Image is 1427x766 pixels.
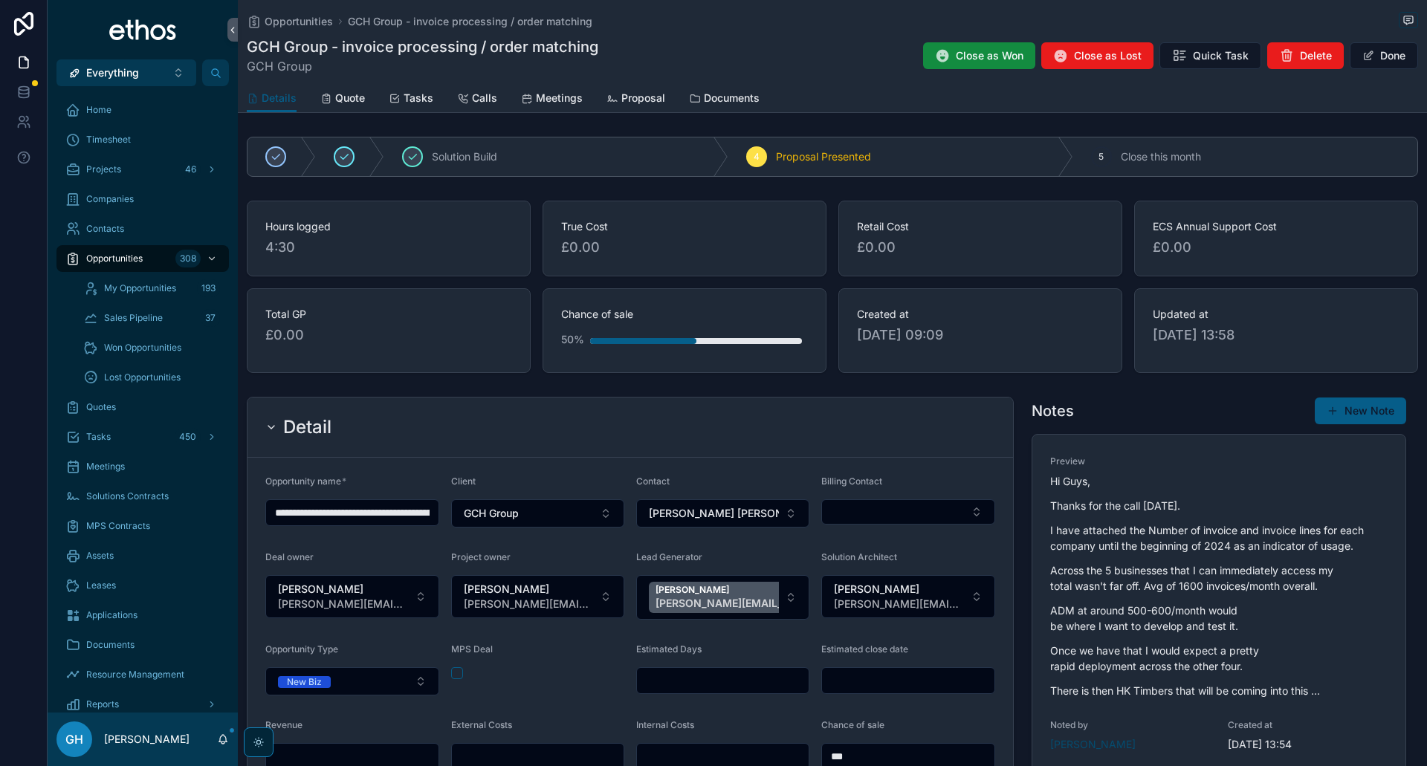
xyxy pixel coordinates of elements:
span: Close this month [1121,149,1201,164]
span: External Costs [451,719,512,730]
span: £0.00 [857,237,1104,258]
span: Documents [86,639,135,651]
span: Total GP [265,307,512,322]
span: [PERSON_NAME][EMAIL_ADDRESS][PERSON_NAME][DOMAIN_NAME] [464,597,595,611]
span: Preview [1050,455,1388,467]
img: App logo [109,18,178,42]
div: 46 [181,160,201,178]
span: Chance of sale [821,719,884,730]
span: Client [451,475,476,487]
a: Companies [56,186,229,212]
span: Sales Pipeline [104,312,163,324]
a: Projects46 [56,156,229,183]
a: Sales Pipeline37 [74,305,229,331]
h1: GCH Group - invoice processing / order matching [247,36,598,57]
span: [PERSON_NAME] [656,584,893,596]
span: Won Opportunities [104,342,181,354]
span: Solutions Contracts [86,490,169,502]
div: 50% [561,325,584,354]
span: [PERSON_NAME][EMAIL_ADDRESS][PERSON_NAME][DOMAIN_NAME] [278,597,409,611]
button: Quick Task [1159,42,1261,69]
div: 193 [197,279,220,297]
h1: Notes [1032,400,1074,421]
a: My Opportunities193 [74,275,229,302]
span: [DATE] 13:58 [1153,325,1400,345]
span: GCH Group [247,57,598,75]
a: Lost Opportunities [74,364,229,391]
span: Meetings [86,461,125,473]
p: ADM at around 500-600/month would be where I want to develop and test it. [1050,603,1388,634]
span: Tasks [404,91,433,106]
h2: Detail [283,415,331,439]
span: Timesheet [86,134,131,146]
span: Chance of sale [561,307,808,322]
span: Companies [86,193,134,205]
a: Home [56,97,229,123]
span: Deal owner [265,551,314,562]
span: Updated at [1153,307,1400,322]
a: Tasks [389,85,433,114]
span: Quote [335,91,365,106]
button: Select Button [821,499,995,525]
span: Assets [86,550,114,562]
button: Select Button [451,499,625,528]
span: [PERSON_NAME] [464,582,595,597]
button: Delete [1267,42,1344,69]
span: Retail Cost [857,219,1104,234]
p: [PERSON_NAME] [104,732,190,747]
span: Solution Architect [821,551,897,562]
button: Select Button [265,667,439,695]
span: Proposal Presented [776,149,871,164]
p: I have attached the Number of invoice and invoice lines for each company until the beginning of 2... [1050,522,1388,554]
span: £0.00 [1153,237,1400,258]
a: Applications [56,602,229,629]
span: Opportunity name [265,475,341,487]
a: Details [247,85,297,113]
span: Delete [1300,48,1332,63]
span: Home [86,104,111,116]
span: [PERSON_NAME] [834,582,965,597]
p: Once we have that I would expect a pretty rapid deployment across the other four. [1050,643,1388,674]
a: Opportunities308 [56,245,229,272]
div: scrollable content [48,86,238,713]
span: MPS Deal [451,643,493,655]
a: Quote [320,85,365,114]
button: Select Button [451,575,625,618]
button: Select Button [636,575,809,620]
span: MPS Contracts [86,520,150,532]
div: New Biz [287,676,322,688]
a: Calls [457,85,497,114]
button: Unselect 75 [649,582,915,613]
span: My Opportunities [104,282,176,294]
span: [PERSON_NAME][EMAIL_ADDRESS][PERSON_NAME][DOMAIN_NAME] [656,596,893,611]
a: Meetings [521,85,583,114]
button: New Note [1315,397,1406,424]
span: Calls [472,91,497,106]
span: GCH Group - invoice processing / order matching [348,14,592,29]
span: Lost Opportunities [104,371,181,383]
button: Select Button [821,575,995,618]
a: Documents [689,85,760,114]
span: Quick Task [1193,48,1249,63]
span: Close as Lost [1074,48,1142,63]
p: Hi Guys, [1050,473,1388,489]
span: Contact [636,475,670,487]
button: Select Button [265,575,439,618]
a: Contacts [56,215,229,242]
span: Leases [86,580,116,591]
span: [PERSON_NAME] [PERSON_NAME] (GCH Group) [649,506,779,521]
span: £0.00 [561,237,808,258]
span: True Cost [561,219,808,234]
div: 450 [175,428,201,446]
span: [PERSON_NAME] [278,582,409,597]
span: Estimated close date [821,643,908,655]
a: Quotes [56,394,229,421]
a: Proposal [606,85,665,114]
span: Noted by [1050,719,1210,731]
span: Internal Costs [636,719,694,730]
span: [PERSON_NAME][EMAIL_ADDRESS][PERSON_NAME][DOMAIN_NAME] [834,597,965,611]
a: Solutions Contracts [56,483,229,510]
span: Billing Contact [821,475,882,487]
span: GCH Group [464,506,519,521]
